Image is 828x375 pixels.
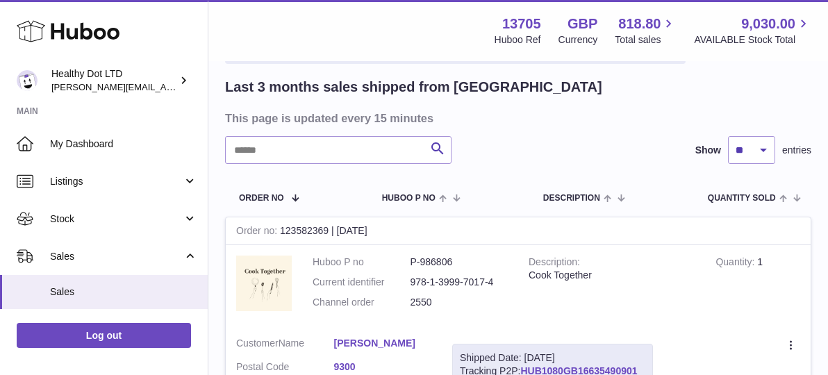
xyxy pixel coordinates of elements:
[334,337,432,350] a: [PERSON_NAME]
[236,256,292,311] img: 1716545230.png
[568,15,597,33] strong: GBP
[411,296,508,309] dd: 2550
[225,110,808,126] h3: This page is updated every 15 minutes
[236,337,279,349] span: Customer
[51,81,279,92] span: [PERSON_NAME][EMAIL_ADDRESS][DOMAIN_NAME]
[334,360,432,374] a: 9300
[708,194,776,203] span: Quantity Sold
[239,194,284,203] span: Order No
[50,285,197,299] span: Sales
[694,33,811,47] span: AVAILABLE Stock Total
[741,15,795,33] span: 9,030.00
[502,15,541,33] strong: 13705
[695,144,721,157] label: Show
[50,319,197,333] span: Add Manual Order
[558,33,598,47] div: Currency
[236,225,280,240] strong: Order no
[411,276,508,289] dd: 978-1-3999-7017-4
[17,323,191,348] a: Log out
[615,15,677,47] a: 818.80 Total sales
[543,194,600,203] span: Description
[50,175,183,188] span: Listings
[694,15,811,47] a: 9,030.00 AVAILABLE Stock Total
[495,33,541,47] div: Huboo Ref
[715,256,757,271] strong: Quantity
[225,78,602,97] h2: Last 3 months sales shipped from [GEOGRAPHIC_DATA]
[50,212,183,226] span: Stock
[618,15,661,33] span: 818.80
[382,194,436,203] span: Huboo P no
[313,296,411,309] dt: Channel order
[705,245,811,326] td: 1
[529,269,695,282] div: Cook Together
[615,33,677,47] span: Total sales
[313,256,411,269] dt: Huboo P no
[313,276,411,289] dt: Current identifier
[17,70,38,91] img: Dorothy@healthydot.com
[50,250,183,263] span: Sales
[51,67,176,94] div: Healthy Dot LTD
[50,137,197,151] span: My Dashboard
[460,351,645,365] div: Shipped Date: [DATE]
[226,217,811,245] div: 123582369 | [DATE]
[411,256,508,269] dd: P-986806
[782,144,811,157] span: entries
[236,337,334,353] dt: Name
[529,256,580,271] strong: Description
